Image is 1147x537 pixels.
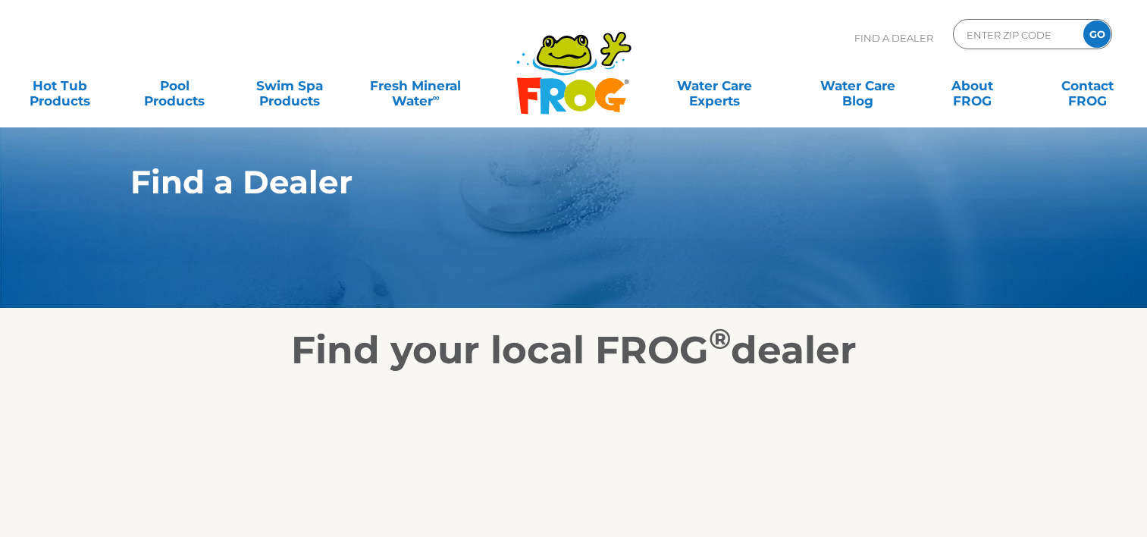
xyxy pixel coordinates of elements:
a: Water CareExperts [642,71,787,101]
h1: Find a Dealer [130,164,947,200]
a: PoolProducts [130,71,220,101]
a: Water CareBlog [813,71,902,101]
a: AboutFROG [928,71,1017,101]
a: Hot TubProducts [15,71,105,101]
p: Find A Dealer [854,19,933,57]
sup: ∞ [433,92,440,103]
a: ContactFROG [1042,71,1132,101]
a: Fresh MineralWater∞ [360,71,472,101]
sup: ® [709,322,731,356]
h2: Find your local FROG dealer [108,328,1040,373]
input: Zip Code Form [965,24,1067,46]
input: GO [1083,20,1111,48]
a: Swim SpaProducts [245,71,334,101]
